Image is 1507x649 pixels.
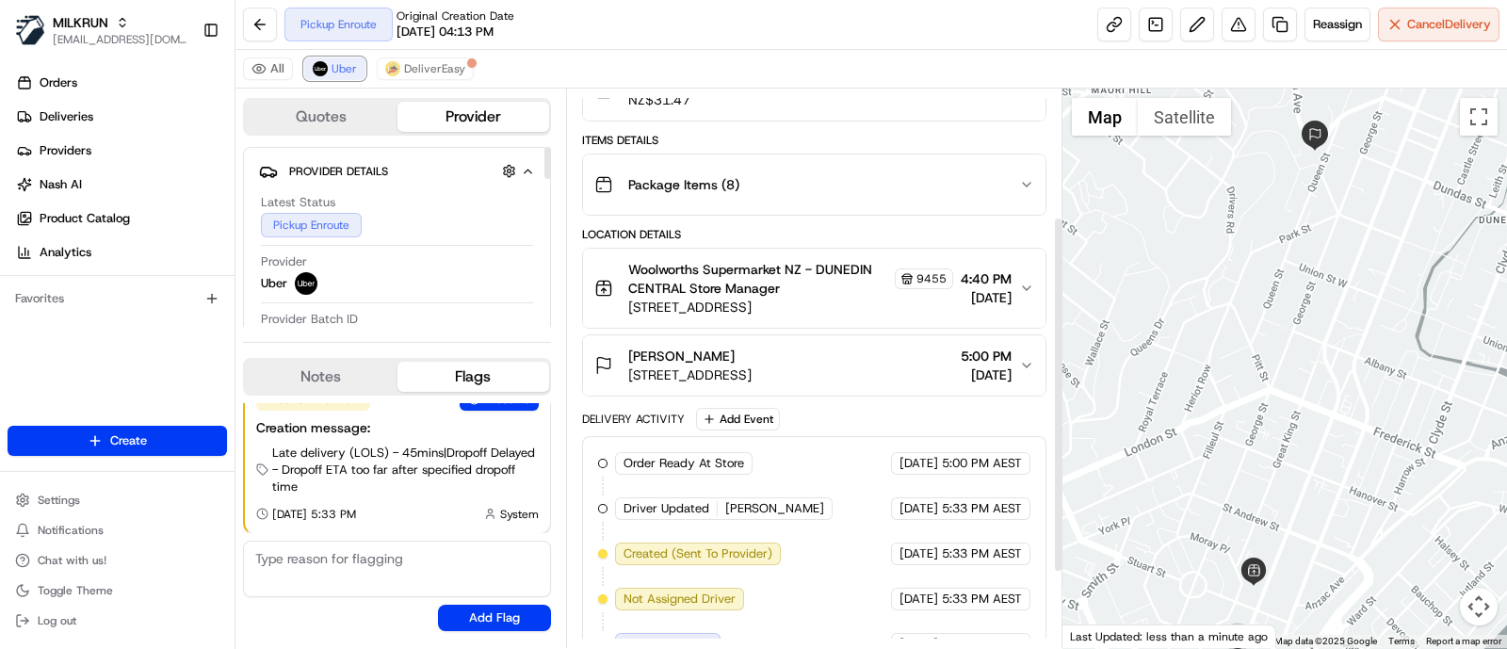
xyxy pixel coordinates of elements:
span: Orders [40,74,77,91]
span: [DATE] [899,455,938,472]
div: Location Details [582,227,1046,242]
button: Toggle fullscreen view [1460,98,1498,136]
span: Deliveries [40,108,93,125]
button: Package Items (8) [583,154,1045,215]
button: Show street map [1072,98,1138,136]
button: [PERSON_NAME][STREET_ADDRESS]5:00 PM[DATE] [583,335,1045,396]
span: Uber [332,61,357,76]
span: DeliverEasy [404,61,465,76]
span: 9455 [916,271,947,286]
div: Delivery Activity [582,412,685,427]
span: 4:40 PM [961,269,1012,288]
span: 5:00 PM [961,347,1012,365]
span: Not Assigned Driver [624,591,736,608]
button: [EMAIL_ADDRESS][DOMAIN_NAME] [53,32,187,47]
span: [STREET_ADDRESS] [628,298,953,316]
span: Provider Batch ID [261,311,358,328]
a: Open this area in Google Maps (opens a new window) [1067,624,1129,648]
button: Settings [8,487,227,513]
span: Latest Status [261,194,335,211]
span: [DATE] [899,500,938,517]
button: Add Flag [438,605,551,631]
button: MILKRUNMILKRUN[EMAIL_ADDRESS][DOMAIN_NAME] [8,8,195,53]
span: Log out [38,613,76,628]
div: Favorites [8,284,227,314]
span: Cancel Delivery [1407,16,1491,33]
span: System [500,507,539,522]
button: Create [8,426,227,456]
span: Toggle Theme [38,583,113,598]
button: Show satellite imagery [1138,98,1231,136]
img: delivereasy_logo.png [385,61,400,76]
img: MILKRUN [15,15,45,45]
a: Nash AI [8,170,235,200]
span: 5:33 PM AEST [942,545,1022,562]
button: Log out [8,608,227,634]
a: Product Catalog [8,203,235,234]
span: [DATE] [961,288,1012,307]
span: Order Ready At Store [624,455,744,472]
button: Woolworths Supermarket NZ - DUNEDIN CENTRAL Store Manager9455[STREET_ADDRESS]4:40 PM[DATE] [583,249,1045,328]
span: Settings [38,493,80,508]
span: [DATE] 04:13 PM [397,24,494,41]
div: Last Updated: less than a minute ago [1062,625,1276,648]
img: uber-new-logo.jpeg [295,272,317,295]
span: Provider Details [289,164,388,179]
span: Providers [40,142,91,159]
span: Provider [261,253,307,270]
span: [DATE] 5:33 PM [272,507,356,522]
a: Report a map error [1426,636,1501,646]
span: NZ$31.47 [628,90,690,109]
span: 5:00 PM AEST [942,455,1022,472]
span: Driver Updated [624,500,709,517]
button: All [243,57,293,80]
span: Create [110,432,147,449]
img: Google [1067,624,1129,648]
a: Providers [8,136,235,166]
span: Map data ©2025 Google [1274,636,1377,646]
button: Add Event [696,408,780,430]
button: Toggle Theme [8,577,227,604]
span: Chat with us! [38,553,106,568]
button: Chat with us! [8,547,227,574]
span: Product Catalog [40,210,130,227]
span: [STREET_ADDRESS] [628,365,752,384]
span: [DATE] [961,365,1012,384]
button: Provider Details [259,155,535,187]
span: Reassign [1313,16,1362,33]
a: Orders [8,68,235,98]
span: Late delivery (LOLS) - 45mins | Dropoff Delayed - Dropoff ETA too far after specified dropoff time [272,445,539,495]
button: Reassign [1304,8,1370,41]
a: Terms (opens in new tab) [1388,636,1415,646]
button: CancelDelivery [1378,8,1499,41]
button: Notes [245,362,397,392]
span: Created (Sent To Provider) [624,545,772,562]
span: Original Creation Date [397,8,514,24]
span: [DATE] [899,545,938,562]
span: Notifications [38,523,104,538]
button: MILKRUN [53,13,108,32]
button: DeliverEasy [377,57,474,80]
div: Creation message: [256,418,539,437]
a: Analytics [8,237,235,268]
span: 5:33 PM AEST [942,591,1022,608]
button: Notifications [8,517,227,544]
span: 5:33 PM AEST [942,500,1022,517]
span: Analytics [40,244,91,261]
span: [PERSON_NAME] [725,500,824,517]
span: [DATE] [899,591,938,608]
button: Quotes [245,102,397,132]
span: Nash AI [40,176,82,193]
button: Flags [397,362,550,392]
a: Deliveries [8,102,235,132]
button: Map camera controls [1460,588,1498,625]
img: uber-new-logo.jpeg [313,61,328,76]
span: Uber [261,275,287,292]
span: Package Items ( 8 ) [628,175,739,194]
span: [PERSON_NAME] [628,347,735,365]
button: Provider [397,102,550,132]
div: Items Details [582,133,1046,148]
button: Uber [304,57,365,80]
